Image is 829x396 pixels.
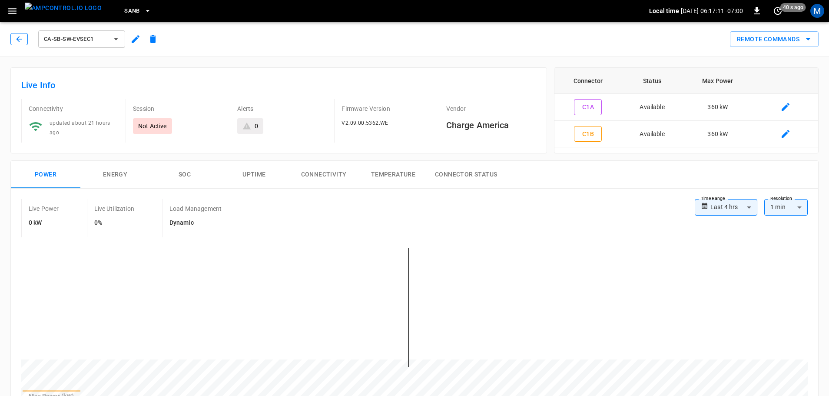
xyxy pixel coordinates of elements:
h6: Dynamic [169,218,222,228]
label: Time Range [701,195,725,202]
span: SanB [124,6,140,16]
label: Resolution [770,195,792,202]
td: Available [622,121,683,148]
button: C1B [574,126,602,142]
button: SOC [150,161,219,189]
h6: 0% [94,218,134,228]
span: updated about 21 hours ago [50,120,110,136]
div: profile-icon [810,4,824,18]
button: Power [11,161,80,189]
td: Available [622,94,683,121]
p: Vendor [446,104,536,113]
p: [DATE] 06:17:11 -07:00 [681,7,743,15]
div: 0 [255,122,258,130]
button: SanB [121,3,155,20]
p: Local time [649,7,679,15]
img: ampcontrol.io logo [25,3,102,13]
th: Connector [554,68,622,94]
p: Session [133,104,223,113]
p: Firmware Version [342,104,431,113]
h6: 0 kW [29,218,59,228]
p: Live Power [29,204,59,213]
p: Connectivity [29,104,119,113]
button: C1A [574,99,602,115]
table: connector table [554,68,818,147]
h6: Charge America [446,118,536,132]
th: Max Power [683,68,753,94]
button: set refresh interval [771,4,785,18]
button: Uptime [219,161,289,189]
button: Temperature [358,161,428,189]
button: Connector Status [428,161,504,189]
div: 1 min [764,199,808,216]
div: Last 4 hrs [710,199,757,216]
span: ca-sb-sw-evseC1 [44,34,108,44]
button: Remote Commands [730,31,819,47]
button: Connectivity [289,161,358,189]
p: Load Management [169,204,222,213]
button: ca-sb-sw-evseC1 [38,30,125,48]
p: Live Utilization [94,204,134,213]
td: 360 kW [683,121,753,148]
td: 360 kW [683,94,753,121]
p: Not Active [138,122,167,130]
p: Alerts [237,104,327,113]
button: Energy [80,161,150,189]
span: V2.09.00.5362.WE [342,120,388,126]
th: Status [622,68,683,94]
span: 40 s ago [780,3,806,12]
div: remote commands options [730,31,819,47]
h6: Live Info [21,78,536,92]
